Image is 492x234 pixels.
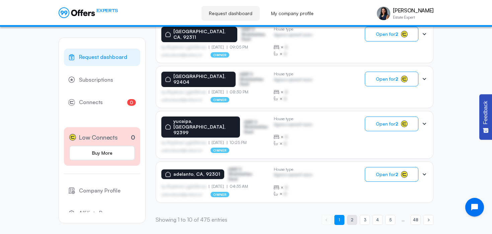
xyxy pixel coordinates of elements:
[395,31,398,37] strong: 2
[322,215,433,225] nav: Pagination
[365,167,418,182] button: Open for2
[376,76,398,82] span: Open for
[274,51,312,57] div: ×
[64,205,140,222] a: Affiliate Program
[161,53,202,57] p: asdfasdfasasfd@asdfasd.asf
[79,53,127,62] span: Request dashboard
[339,217,340,223] span: 1
[156,216,227,224] p: Showing 1 to 10 of 475 entries
[393,15,433,19] p: Estate Expert
[227,184,248,189] p: 04:35 AM
[365,72,418,86] button: Open for2
[161,192,202,197] p: asdfasdfasasfd@asdfasd.asf
[274,77,312,84] p: Agrwsv qwervf oiuns
[201,6,260,21] a: Request dashboard
[96,7,118,14] span: EXPERTS
[284,51,287,57] span: B
[285,134,288,140] span: B
[395,171,398,177] strong: 2
[393,7,433,14] p: [PERSON_NAME]
[173,171,220,177] p: adelanto, CA, 92301
[285,89,288,95] span: B
[59,7,118,18] a: EXPERTS
[64,94,140,111] a: Connects0
[285,184,288,191] span: B
[284,190,287,197] span: B
[161,98,202,102] p: asdfasdfasasfd@asdfasd.asf
[227,90,249,94] p: 08:30 PM
[64,71,140,89] a: Subscriptions
[395,76,398,82] strong: 2
[79,76,113,84] span: Subscriptions
[274,122,312,129] p: Agrwsv qwervf oiuns
[127,99,136,106] span: 0
[365,116,418,131] button: Open for2
[209,45,227,50] p: [DATE]
[173,74,232,85] p: [GEOGRAPHIC_DATA], 92404
[285,44,288,51] span: B
[244,120,268,134] p: ASDF S Sfasfdasfdas Dasd
[402,217,405,223] span: ...
[211,192,230,197] p: owner
[395,121,398,127] strong: 2
[483,101,489,124] span: Feedback
[173,119,236,135] p: yucaipa, [GEOGRAPHIC_DATA], 92399
[274,167,312,172] p: House type
[274,190,312,197] div: ×
[211,52,230,58] p: owner
[209,90,227,94] p: [DATE]
[161,90,209,94] p: by Afgdsrwe Ljgjkdfsbvas
[376,172,398,177] span: Open for
[227,140,247,145] p: 10:25 PM
[227,45,248,50] p: 09:05 PM
[376,217,379,223] span: 4
[264,6,321,21] a: My company profile
[161,148,202,152] p: asdfasdfasasfd@asdfasd.asf
[274,32,312,39] p: Agrwsv qwervf oiuns
[376,31,398,37] span: Open for
[64,49,140,66] a: Request dashboard
[274,116,312,121] p: House type
[161,45,209,50] p: by Afgdsrwe Ljgjkdfsbvas
[274,89,312,95] div: ×
[365,27,418,42] button: Open for2
[161,184,209,189] p: by Afgdsrwe Ljgjkdfsbvas
[423,215,433,225] a: Next
[228,167,262,181] p: ASDF S Sfasfdasfdas Dasd
[351,217,353,223] span: 2
[241,27,268,42] p: ASDF S Sfasfdasfdas Dasd
[173,29,233,40] p: [GEOGRAPHIC_DATA], CA, 92311
[69,146,135,160] a: Buy More
[274,134,312,140] div: ×
[79,186,120,195] span: Company Profile
[376,121,398,127] span: Open for
[209,140,227,145] p: [DATE]
[274,172,312,179] p: Agrwsv qwervf oiuns
[79,133,118,142] span: Low Connects
[274,27,312,31] p: House type
[64,182,140,200] a: Company Profile
[274,44,312,51] div: ×
[79,209,121,218] span: Affiliate Program
[240,72,268,86] p: ASDF S Sfasfdasfdas Dasd
[274,140,312,147] div: ×
[211,148,230,153] p: owner
[322,215,332,225] span: Previous
[274,184,312,191] div: ×
[413,217,418,223] span: 48
[479,94,492,140] button: Feedback - Show survey
[274,95,312,102] div: ×
[377,7,390,20] img: Vivienne Haroun
[364,217,366,223] span: 3
[284,95,287,102] span: B
[209,184,227,189] p: [DATE]
[161,140,209,145] p: by Afgdsrwe Ljgjkdfsbvas
[79,98,103,107] span: Connects
[274,72,312,76] p: House type
[131,133,135,142] p: 0
[389,217,392,223] span: 5
[211,97,230,102] p: owner
[284,140,287,147] span: B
